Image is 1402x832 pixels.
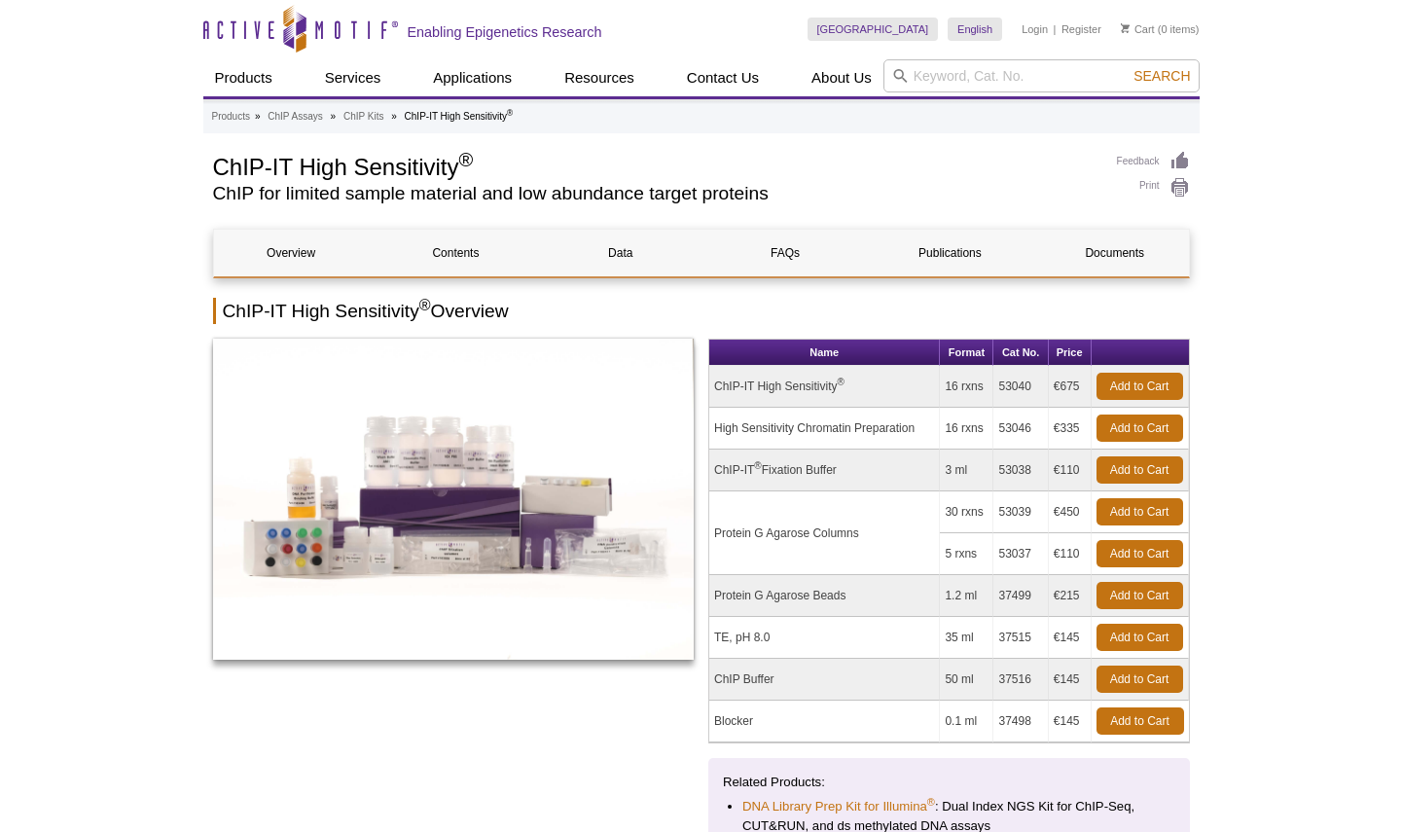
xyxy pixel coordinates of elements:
[948,18,1002,41] a: English
[408,23,602,41] h2: Enabling Epigenetics Research
[800,59,883,96] a: About Us
[1133,68,1190,84] span: Search
[313,59,393,96] a: Services
[331,111,337,122] li: »
[543,230,698,276] a: Data
[940,617,993,659] td: 35 ml
[1121,23,1130,33] img: Your Cart
[940,575,993,617] td: 1.2 ml
[993,533,1048,575] td: 53037
[1096,666,1183,693] a: Add to Cart
[707,230,862,276] a: FAQs
[709,491,940,575] td: Protein G Agarose Columns
[1128,67,1196,85] button: Search
[1049,617,1092,659] td: €145
[214,230,369,276] a: Overview
[343,108,384,126] a: ChIP Kits
[1121,18,1200,41] li: (0 items)
[940,701,993,742] td: 0.1 ml
[1049,366,1092,408] td: €675
[873,230,1027,276] a: Publications
[213,298,1190,324] h2: ChIP-IT High Sensitivity Overview
[1049,340,1092,366] th: Price
[1054,18,1057,41] li: |
[268,108,323,126] a: ChIP Assays
[709,659,940,701] td: ChIP Buffer
[1096,707,1184,735] a: Add to Cart
[1049,701,1092,742] td: €145
[1049,408,1092,450] td: €335
[1049,533,1092,575] td: €110
[255,111,261,122] li: »
[1096,456,1183,484] a: Add to Cart
[883,59,1200,92] input: Keyword, Cat. No.
[405,111,514,122] li: ChIP-IT High Sensitivity
[838,377,845,387] sup: ®
[709,450,940,491] td: ChIP-IT Fixation Buffer
[742,797,935,816] a: DNA Library Prep Kit for Illumina®
[419,297,431,313] sup: ®
[1022,22,1048,36] a: Login
[723,773,1175,792] p: Related Products:
[1037,230,1192,276] a: Documents
[993,408,1048,450] td: 53046
[421,59,523,96] a: Applications
[993,366,1048,408] td: 53040
[993,340,1048,366] th: Cat No.
[391,111,397,122] li: »
[709,366,940,408] td: ChIP-IT High Sensitivity
[378,230,533,276] a: Contents
[940,408,993,450] td: 16 rxns
[1117,177,1190,199] a: Print
[203,59,284,96] a: Products
[940,366,993,408] td: 16 rxns
[213,151,1097,180] h1: ChIP-IT High Sensitivity
[1096,415,1183,442] a: Add to Cart
[993,491,1048,533] td: 53039
[940,491,993,533] td: 30 rxns
[709,575,940,617] td: Protein G Agarose Beads
[1121,22,1155,36] a: Cart
[1096,373,1183,400] a: Add to Cart
[993,450,1048,491] td: 53038
[1096,498,1183,525] a: Add to Cart
[458,149,473,170] sup: ®
[213,185,1097,202] h2: ChIP for limited sample material and low abundance target proteins
[1096,582,1183,609] a: Add to Cart
[1117,151,1190,172] a: Feedback
[808,18,939,41] a: [GEOGRAPHIC_DATA]
[675,59,771,96] a: Contact Us
[1049,575,1092,617] td: €215
[1096,624,1183,651] a: Add to Cart
[212,108,250,126] a: Products
[1096,540,1183,567] a: Add to Cart
[1061,22,1101,36] a: Register
[993,617,1048,659] td: 37515
[709,617,940,659] td: TE, pH 8.0
[553,59,646,96] a: Resources
[940,340,993,366] th: Format
[1049,491,1092,533] td: €450
[993,701,1048,742] td: 37498
[940,659,993,701] td: 50 ml
[213,339,695,660] img: ChIP-IT High Sensitivity Kit
[993,659,1048,701] td: 37516
[940,450,993,491] td: 3 ml
[1049,659,1092,701] td: €145
[1049,450,1092,491] td: €110
[709,340,940,366] th: Name
[993,575,1048,617] td: 37499
[754,460,761,471] sup: ®
[940,533,993,575] td: 5 rxns
[709,701,940,742] td: Blocker
[709,408,940,450] td: High Sensitivity Chromatin Preparation
[507,108,513,118] sup: ®
[927,796,935,808] sup: ®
